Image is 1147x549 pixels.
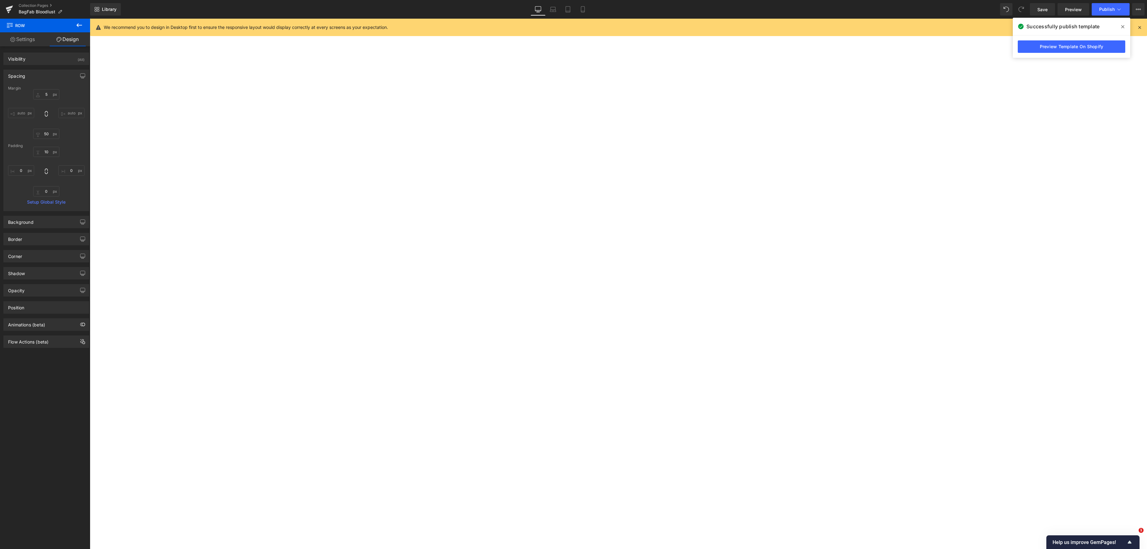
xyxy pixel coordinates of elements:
div: Position [8,302,24,310]
a: Tablet [560,3,575,16]
button: Publish [1092,3,1130,16]
a: Desktop [531,3,546,16]
input: 0 [33,89,59,99]
input: 0 [8,108,34,118]
div: Margin [8,86,85,90]
div: Corner [8,250,22,259]
a: Design [45,32,90,46]
a: Preview [1058,3,1089,16]
a: Mobile [575,3,590,16]
div: Border [8,233,22,242]
span: 1 [1139,528,1144,533]
iframe: Intercom live chat [1126,528,1141,543]
span: Help us improve GemPages! [1053,539,1126,545]
span: BagFab Bloodlust [19,9,55,14]
input: 0 [58,165,85,176]
span: Publish [1099,7,1115,12]
div: Spacing [8,70,25,79]
div: Opacity [8,284,25,293]
span: Successfully publish template [1026,23,1099,30]
div: Padding [8,144,85,148]
input: 0 [33,186,59,196]
span: Save [1037,6,1048,13]
div: Shadow [8,267,25,276]
span: Library [102,7,117,12]
div: Background [8,216,34,225]
button: More [1132,3,1145,16]
p: We recommend you to design in Desktop first to ensure the responsive layout would display correct... [104,24,388,31]
input: 0 [8,165,34,176]
button: Redo [1015,3,1027,16]
a: Setup Global Style [8,200,85,205]
div: (All) [78,53,85,63]
input: 0 [58,108,85,118]
input: 0 [33,129,59,139]
a: Preview Template On Shopify [1018,40,1125,53]
span: Row [6,19,68,32]
input: 0 [33,147,59,157]
div: Flow Actions (beta) [8,336,48,344]
a: Collection Pages [19,3,90,8]
div: Visibility [8,53,25,62]
button: Show survey - Help us improve GemPages! [1053,538,1133,546]
span: Preview [1065,6,1082,13]
a: New Library [90,3,121,16]
a: Laptop [546,3,560,16]
div: Animations (beta) [8,319,45,327]
button: Undo [1000,3,1012,16]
